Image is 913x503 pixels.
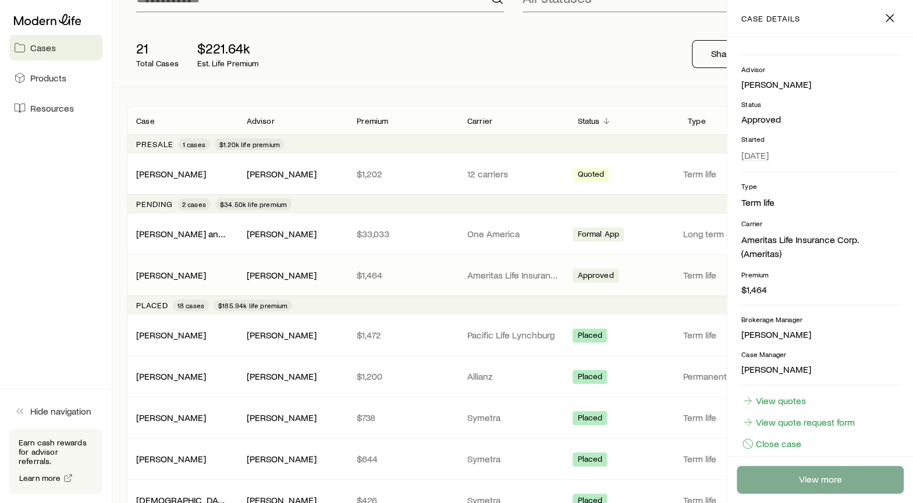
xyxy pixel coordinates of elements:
[136,228,228,240] div: [PERSON_NAME] and [PERSON_NAME]
[741,134,899,144] p: Started
[467,329,559,341] p: Pacific Life Lynchburg
[136,168,206,179] a: [PERSON_NAME]
[357,329,449,341] p: $1,472
[577,169,604,181] span: Quoted
[177,301,204,310] span: 18 cases
[30,102,74,114] span: Resources
[136,199,173,209] p: Pending
[219,140,280,149] span: $1.20k life premium
[741,437,802,450] button: Close case
[741,233,899,261] li: Ameritas Life Insurance Corp. (Ameritas)
[683,168,784,180] p: Term life
[220,199,287,209] span: $34.50k life premium
[136,59,179,68] p: Total Cases
[741,195,899,209] li: Term life
[741,270,899,279] p: Premium
[136,140,173,149] p: Presale
[741,113,899,125] p: Approved
[9,429,102,494] div: Earn cash rewards for advisor referrals.Learn more
[357,228,449,240] p: $33,033
[247,370,317,383] div: [PERSON_NAME]
[577,116,599,126] p: Status
[467,269,559,281] p: Ameritas Life Insurance Corp. (Ameritas)
[741,149,769,161] span: [DATE]
[467,412,559,423] p: Symetra
[577,413,602,425] span: Placed
[741,363,899,375] p: [PERSON_NAME]
[183,140,205,149] span: 1 cases
[19,438,93,466] p: Earn cash rewards for advisor referrals.
[136,269,206,281] div: [PERSON_NAME]
[247,453,317,465] div: [PERSON_NAME]
[136,453,206,464] a: [PERSON_NAME]
[136,40,179,56] p: 21
[136,329,206,340] a: [PERSON_NAME]
[197,40,259,56] p: $221.64k
[467,168,559,180] p: 12 carriers
[577,229,619,241] span: Formal App
[741,315,899,324] p: Brokerage Manager
[19,474,61,482] span: Learn more
[741,284,899,295] p: $1,464
[136,453,206,465] div: [PERSON_NAME]
[9,65,102,91] a: Products
[136,412,206,423] a: [PERSON_NAME]
[737,466,904,494] a: View more
[136,301,168,310] p: Placed
[357,168,449,180] p: $1,202
[136,370,206,383] div: [PERSON_NAME]
[741,181,899,191] p: Type
[577,330,602,343] span: Placed
[9,95,102,121] a: Resources
[247,116,275,126] p: Advisor
[467,116,492,126] p: Carrier
[688,116,706,126] p: Type
[247,329,317,341] div: [PERSON_NAME]
[741,79,811,91] div: [PERSON_NAME]
[357,453,449,465] p: $644
[741,349,899,359] p: Case Manager
[683,412,784,423] p: Term life
[9,35,102,60] a: Cases
[357,116,388,126] p: Premium
[30,72,66,84] span: Products
[9,398,102,424] button: Hide navigation
[467,228,559,240] p: One America
[136,329,206,341] div: [PERSON_NAME]
[247,228,317,240] div: [PERSON_NAME]
[467,453,559,465] p: Symetra
[247,412,317,424] div: [PERSON_NAME]
[741,416,855,429] a: View quote request form
[136,412,206,424] div: [PERSON_NAME]
[741,329,899,340] p: [PERSON_NAME]
[577,454,602,466] span: Placed
[683,329,784,341] p: Term life
[741,219,899,228] p: Carrier
[683,453,784,465] p: Term life
[683,228,784,240] p: Long term care (linked benefit)
[136,116,155,126] p: Case
[247,269,317,281] div: [PERSON_NAME]
[741,99,899,109] p: Status
[357,269,449,281] p: $1,464
[741,14,800,23] p: case details
[30,405,91,417] span: Hide navigation
[467,370,559,382] p: Allianz
[197,59,259,68] p: Est. Life Premium
[683,370,784,382] p: Permanent life
[577,270,613,283] span: Approved
[136,370,206,381] a: [PERSON_NAME]
[136,168,206,180] div: [PERSON_NAME]
[182,199,206,209] span: 2 cases
[357,412,449,423] p: $738
[741,65,899,74] p: Advisor
[692,40,797,68] button: Share fact finder
[357,370,449,382] p: $1,200
[136,228,296,239] a: [PERSON_NAME] and [PERSON_NAME]
[577,372,602,384] span: Placed
[247,168,317,180] div: [PERSON_NAME]
[136,269,206,280] a: [PERSON_NAME]
[683,269,784,281] p: Term life
[711,48,778,59] p: Share fact finder
[741,394,807,407] a: View quotes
